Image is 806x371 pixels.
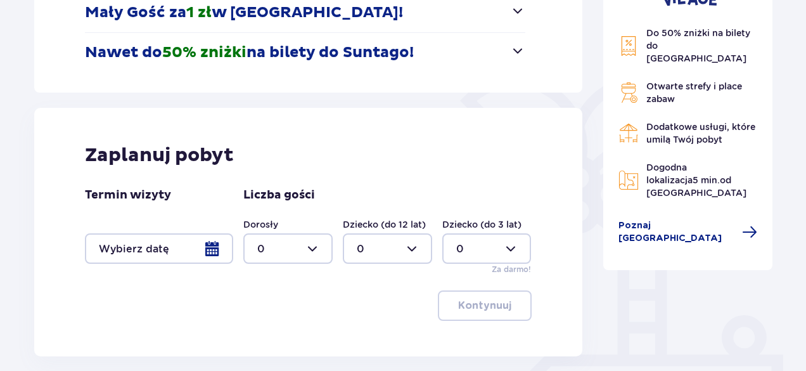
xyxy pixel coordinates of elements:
[646,122,755,145] span: Dodatkowe usługi, które umilą Twój pobyt
[618,82,639,103] img: Grill Icon
[343,218,426,231] label: Dziecko (do 12 lat)
[243,218,278,231] label: Dorosły
[85,33,525,72] button: Nawet do50% zniżkina bilety do Suntago!
[618,170,639,190] img: Map Icon
[618,123,639,143] img: Restaurant Icon
[162,43,246,62] span: 50% zniżki
[618,219,735,245] span: Poznaj [GEOGRAPHIC_DATA]
[646,162,746,198] span: Dogodna lokalizacja od [GEOGRAPHIC_DATA]
[85,143,234,167] p: Zaplanuj pobyt
[618,36,639,56] img: Discount Icon
[492,264,531,275] p: Za darmo!
[85,43,414,62] p: Nawet do na bilety do Suntago!
[186,3,212,22] span: 1 zł
[243,188,315,203] p: Liczba gości
[442,218,521,231] label: Dziecko (do 3 lat)
[646,28,750,63] span: Do 50% zniżki na bilety do [GEOGRAPHIC_DATA]
[85,3,403,22] p: Mały Gość za w [GEOGRAPHIC_DATA]!
[438,290,532,321] button: Kontynuuj
[646,81,742,104] span: Otwarte strefy i place zabaw
[458,299,511,313] p: Kontynuuj
[85,188,171,203] p: Termin wizyty
[618,219,758,245] a: Poznaj [GEOGRAPHIC_DATA]
[693,175,720,185] span: 5 min.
